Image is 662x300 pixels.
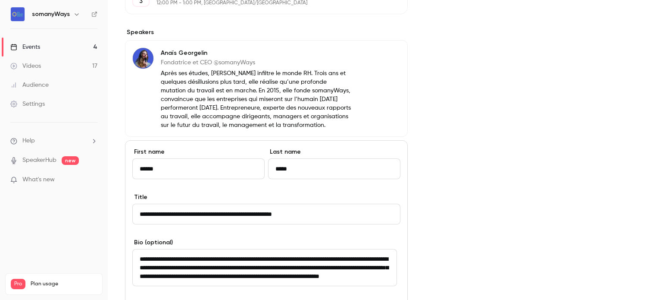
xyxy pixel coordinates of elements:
p: Après ses études, [PERSON_NAME] infiltre le monde RH. Trois ans et quelques désillusions plus tar... [161,69,352,129]
label: Title [132,193,400,202]
div: Anaïs GeorgelinAnaïs GeorgelinFondatrice et CEO @somanyWaysAprès ses études, [PERSON_NAME] infilt... [125,40,408,137]
li: help-dropdown-opener [10,136,97,145]
img: Anaïs Georgelin [133,48,153,69]
label: First name [132,148,265,156]
iframe: Noticeable Trigger [87,176,97,184]
div: Videos [10,62,41,70]
span: What's new [22,175,55,184]
p: Anaïs Georgelin [161,49,352,57]
label: Speakers [125,28,408,37]
p: Fondatrice et CEO @somanyWays [161,58,352,67]
label: Last name [268,148,400,156]
img: somanyWays [11,7,25,21]
h6: somanyWays [32,10,70,19]
span: new [62,156,79,165]
div: Audience [10,81,49,89]
span: Plan usage [31,281,97,287]
a: SpeakerHub [22,156,56,165]
label: Bio (optional) [132,238,400,247]
div: Settings [10,100,45,108]
div: Events [10,43,40,51]
span: Help [22,136,35,145]
span: Pro [11,279,25,289]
